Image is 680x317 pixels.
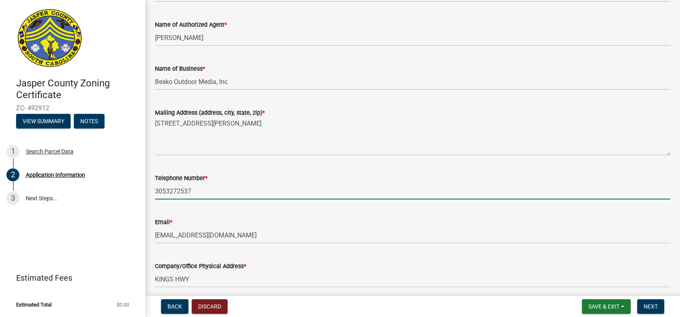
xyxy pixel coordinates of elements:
div: 3 [6,192,19,205]
h4: Jasper County Zoning Certificate [16,78,139,101]
button: Save & Exit [582,299,631,314]
label: Company/Office Physical Address [155,264,246,269]
span: Save & Exit [588,303,619,310]
div: Search Parcel Data [26,149,73,154]
label: Name of Authorized Agent [155,22,227,28]
wm-modal-confirm: Notes [74,118,105,125]
button: Back [161,299,188,314]
wm-modal-confirm: Summary [16,118,71,125]
label: Telephone Number [155,176,207,181]
span: Estimated Total [16,302,52,307]
div: 2 [6,168,19,181]
div: 1 [6,145,19,158]
button: Notes [74,114,105,128]
button: View Summary [16,114,71,128]
a: Estimated Fees [6,270,132,286]
label: Mailing Address (address, city, state, zip) [155,110,265,116]
span: ZC- 492912 [16,104,129,112]
button: Next [637,299,664,314]
label: Email [155,220,172,225]
span: Back [167,303,182,310]
img: Jasper County, South Carolina [16,8,84,69]
button: Discard [192,299,228,314]
label: Name of Business [155,66,205,72]
span: Next [644,303,658,310]
div: Application Information [26,172,85,178]
span: $0.00 [117,302,129,307]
